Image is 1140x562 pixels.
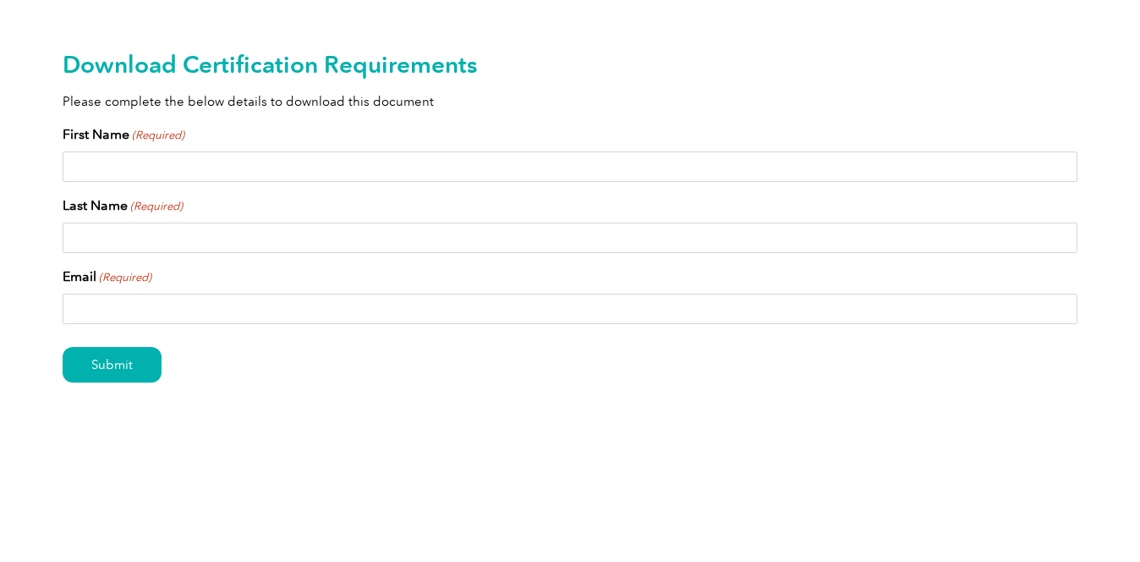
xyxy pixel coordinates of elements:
[63,267,151,287] label: Email
[98,269,152,286] span: (Required)
[63,92,1077,111] p: Please complete the below details to download this document
[131,127,185,144] span: (Required)
[63,51,1077,78] h2: Download Certification Requirements
[63,347,162,383] input: Submit
[63,124,184,145] label: First Name
[129,198,184,215] span: (Required)
[63,196,183,216] label: Last Name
